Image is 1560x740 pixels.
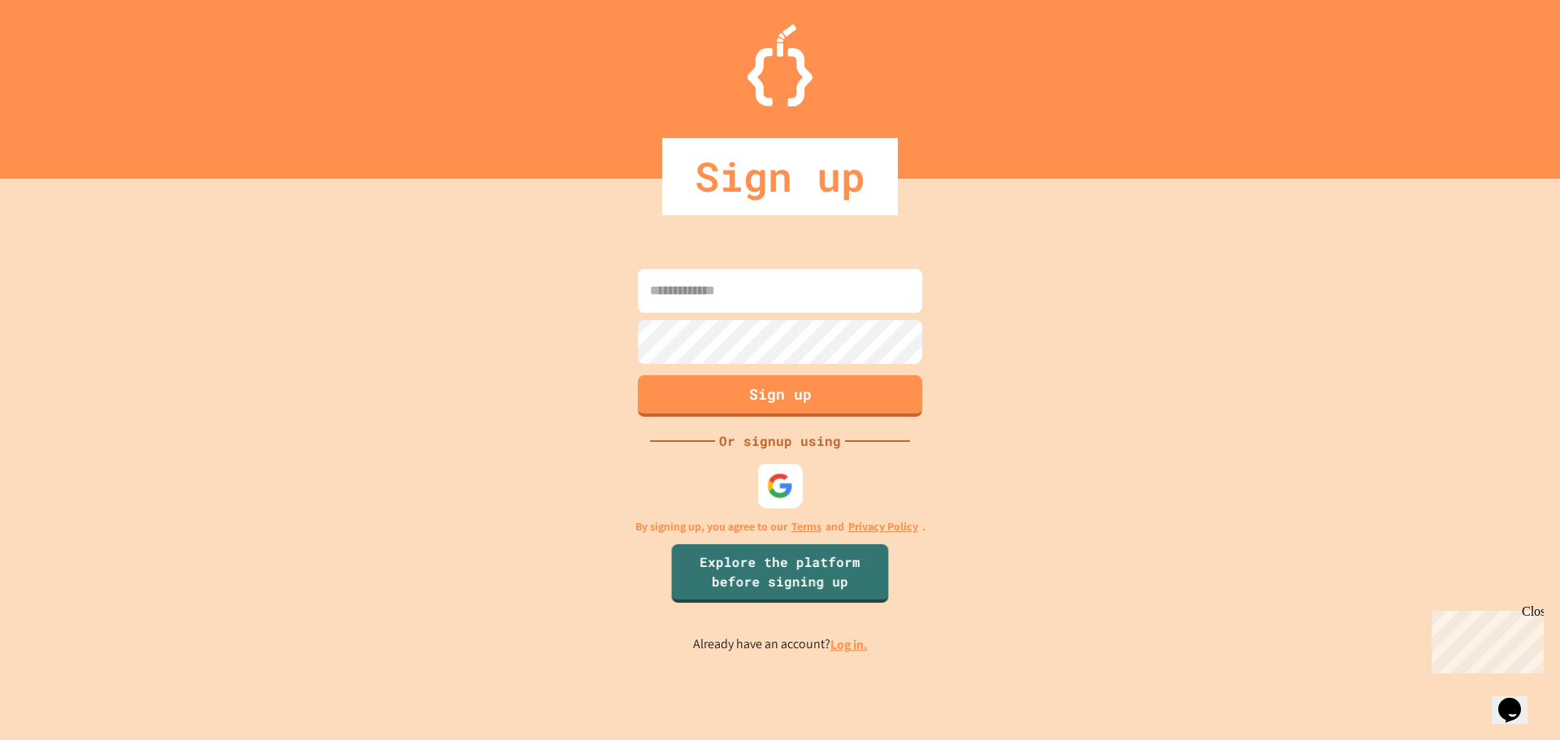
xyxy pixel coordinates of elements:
button: Sign up [638,375,922,417]
div: Or signup using [715,431,845,451]
a: Log in. [830,636,868,653]
a: Terms [791,518,821,535]
iframe: chat widget [1492,675,1544,724]
a: Explore the platform before signing up [672,543,889,602]
a: Privacy Policy [848,518,918,535]
div: Sign up [662,138,898,215]
p: Already have an account? [693,634,868,655]
iframe: chat widget [1425,604,1544,673]
div: Chat with us now!Close [6,6,112,103]
p: By signing up, you agree to our and . [635,518,925,535]
img: google-icon.svg [767,472,794,499]
img: Logo.svg [747,24,812,106]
